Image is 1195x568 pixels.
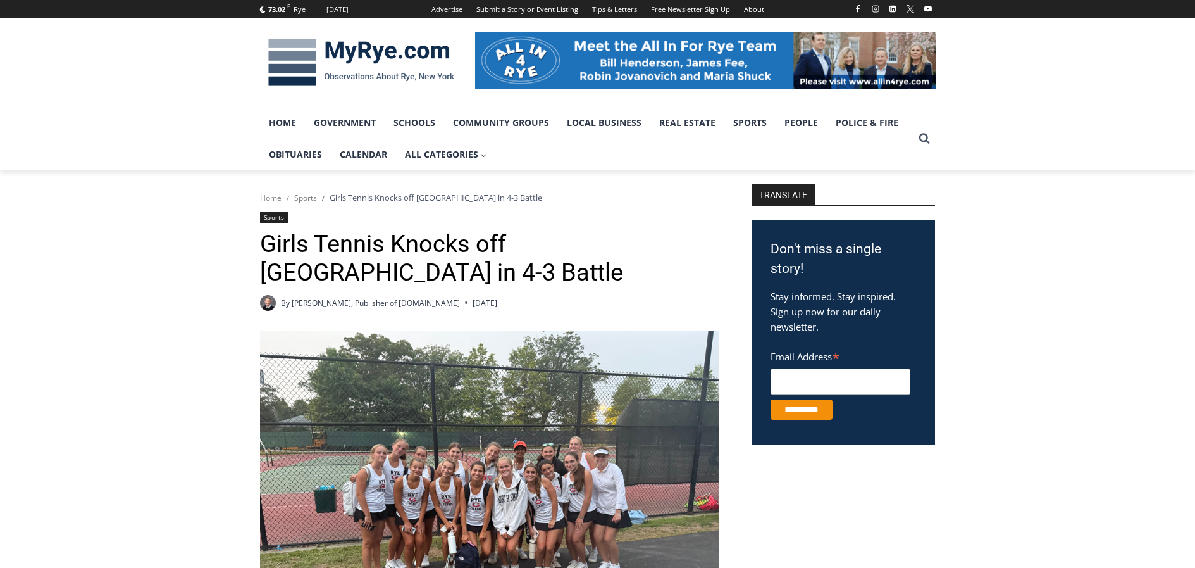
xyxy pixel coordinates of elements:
a: Schools [385,107,444,139]
a: Sports [724,107,776,139]
a: Police & Fire [827,107,907,139]
a: Home [260,192,282,203]
strong: TRANSLATE [752,184,815,205]
a: Obituaries [260,139,331,170]
span: F [287,3,290,9]
h1: Girls Tennis Knocks off [GEOGRAPHIC_DATA] in 4-3 Battle [260,230,719,287]
nav: Primary Navigation [260,107,913,171]
a: YouTube [920,1,936,16]
a: People [776,107,827,139]
nav: Breadcrumbs [260,191,719,204]
img: All in for Rye [475,32,936,89]
a: Local Business [558,107,650,139]
a: Home [260,107,305,139]
a: All Categories [396,139,496,170]
span: / [322,194,325,203]
a: Linkedin [885,1,900,16]
img: MyRye.com [260,30,462,96]
div: Rye [294,4,306,15]
span: 73.02 [268,4,285,14]
span: By [281,297,290,309]
a: Community Groups [444,107,558,139]
label: Email Address [771,344,910,367]
time: [DATE] [473,297,497,309]
a: Government [305,107,385,139]
a: X [903,1,918,16]
h3: Don't miss a single story! [771,239,916,279]
a: Sports [294,192,317,203]
a: Instagram [868,1,883,16]
p: Stay informed. Stay inspired. Sign up now for our daily newsletter. [771,289,916,334]
a: Real Estate [650,107,724,139]
span: / [287,194,289,203]
a: Author image [260,295,276,311]
a: [PERSON_NAME], Publisher of [DOMAIN_NAME] [292,298,460,308]
a: Calendar [331,139,396,170]
span: Girls Tennis Knocks off [GEOGRAPHIC_DATA] in 4-3 Battle [330,192,542,203]
div: [DATE] [326,4,349,15]
span: All Categories [405,148,487,161]
a: Facebook [850,1,865,16]
button: View Search Form [913,127,936,150]
a: Sports [260,212,288,223]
